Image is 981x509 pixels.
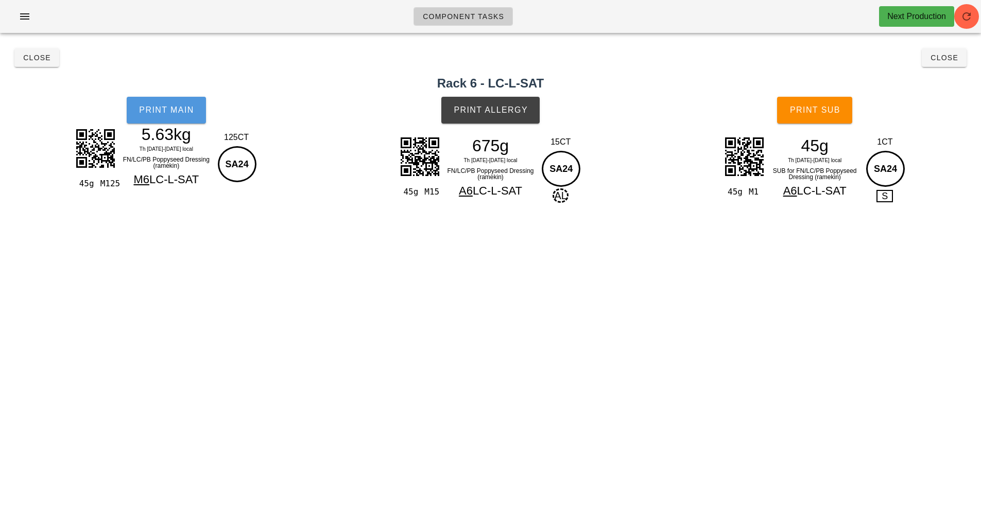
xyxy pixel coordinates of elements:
span: Close [23,54,51,62]
span: A6 [459,184,473,197]
span: Th [DATE]-[DATE] local [463,157,517,163]
div: 45g [724,185,745,199]
span: LC-L-SAT [149,173,199,186]
a: Component Tasks [414,7,513,26]
span: Component Tasks [422,12,504,21]
div: 45g [399,185,420,199]
div: SA24 [866,151,905,187]
button: Print Sub [777,97,852,124]
span: M6 [133,173,149,186]
div: FN/LC/PB Poppyseed Dressing (ramekin) [122,154,211,171]
div: 45g [770,138,859,153]
span: Close [930,54,958,62]
div: SA24 [218,146,256,182]
div: 45g [75,177,96,190]
span: Th [DATE]-[DATE] local [140,146,193,152]
button: Close [14,48,59,67]
span: Print Sub [789,106,840,115]
span: A6 [783,184,797,197]
button: Print Allergy [441,97,540,124]
span: LC-L-SAT [473,184,522,197]
div: 5.63kg [122,127,211,142]
div: M15 [420,185,441,199]
div: SA24 [542,151,580,187]
span: Print Allergy [453,106,528,115]
img: AQHE7KgpII6su0lrJMYAgbJ7I9UCAHYMXsIbFnW3lb+FEHAhBCUDsaYkINgk61MCEHpYIwJOQg22cqEEJQOxpiQg2CTrUwIQe... [394,131,445,182]
div: 1CT [864,136,906,148]
span: Th [DATE]-[DATE] local [788,157,841,163]
span: S [876,190,893,202]
h2: Rack 6 - LC-L-SAT [6,74,975,93]
button: Print Main [127,97,206,124]
button: Close [922,48,967,67]
div: 675g [446,138,536,153]
span: AL [553,188,568,203]
div: 15CT [539,136,582,148]
div: Next Production [887,10,946,23]
div: M125 [96,177,117,190]
div: SUB for FN/LC/PB Poppyseed Dressing (ramekin) [770,166,859,182]
div: FN/LC/PB Poppyseed Dressing (ramekin) [446,166,536,182]
img: klu3Z+P8SO7PPA1vchfeZ4ZwMZFgMGYiDDPDDMHGeIgQzzwDBznCEGMswDw8xxhhjIMA8MM+cLpt+JPh5oiggAAAAASUVORK5... [70,122,121,174]
div: 125CT [215,131,258,144]
img: AkLz7dxRWfAAAAAElFTkSuQmCC [718,131,770,182]
span: LC-L-SAT [797,184,847,197]
span: Print Main [139,106,194,115]
div: M1 [745,185,766,199]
